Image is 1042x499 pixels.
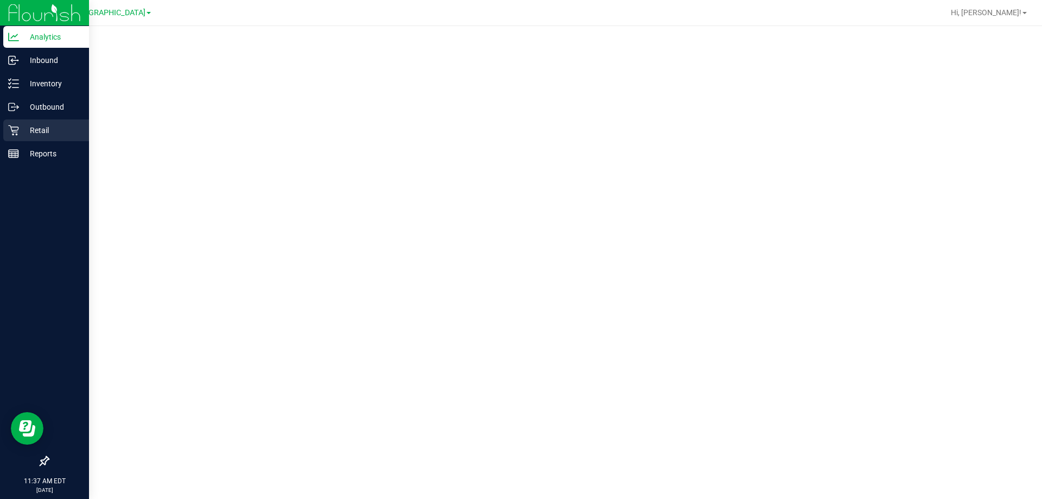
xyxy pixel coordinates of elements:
[11,412,43,445] iframe: Resource center
[8,31,19,42] inline-svg: Analytics
[19,54,84,67] p: Inbound
[5,476,84,486] p: 11:37 AM EDT
[8,125,19,136] inline-svg: Retail
[19,147,84,160] p: Reports
[71,8,145,17] span: [GEOGRAPHIC_DATA]
[5,486,84,494] p: [DATE]
[19,124,84,137] p: Retail
[951,8,1021,17] span: Hi, [PERSON_NAME]!
[19,77,84,90] p: Inventory
[19,100,84,113] p: Outbound
[8,55,19,66] inline-svg: Inbound
[19,30,84,43] p: Analytics
[8,78,19,89] inline-svg: Inventory
[8,148,19,159] inline-svg: Reports
[8,102,19,112] inline-svg: Outbound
